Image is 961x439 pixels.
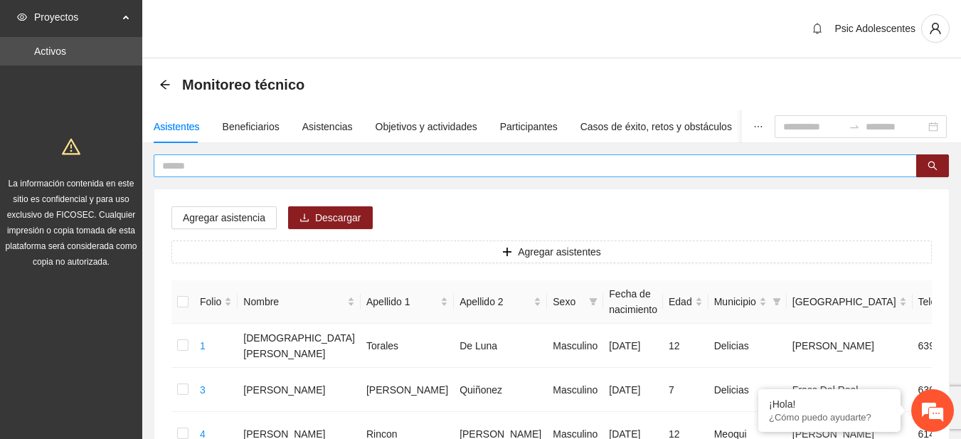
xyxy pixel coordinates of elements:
span: to [849,121,860,132]
textarea: Escriba su mensaje y pulse “Intro” [7,290,271,339]
td: [PERSON_NAME] [238,368,361,412]
th: Fecha de nacimiento [603,280,663,324]
td: [PERSON_NAME] [787,324,913,368]
span: search [928,161,938,172]
div: Minimizar ventana de chat en vivo [233,7,267,41]
button: ellipsis [742,110,775,143]
span: Municipio [714,294,756,310]
span: user [922,22,949,35]
td: Fracc Del Real [787,368,913,412]
span: eye [17,12,27,22]
td: De Luna [454,324,547,368]
td: Torales [361,324,454,368]
span: Sexo [553,294,583,310]
span: Proyectos [34,3,118,31]
span: Edad [669,294,692,310]
td: Delicias [708,368,787,412]
div: ¡Hola! [769,398,890,410]
div: Asistentes [154,119,200,134]
button: bell [806,17,829,40]
span: filter [589,297,598,306]
span: Agregar asistentes [518,244,601,260]
th: Municipio [708,280,787,324]
td: Delicias [708,324,787,368]
div: Participantes [500,119,558,134]
td: [DEMOGRAPHIC_DATA][PERSON_NAME] [238,324,361,368]
a: Activos [34,46,66,57]
span: warning [62,137,80,156]
button: downloadDescargar [288,206,373,229]
td: Quiñonez [454,368,547,412]
span: Agregar asistencia [183,210,265,226]
span: bell [807,23,828,34]
span: Descargar [315,210,361,226]
div: Chatee con nosotros ahora [74,73,239,91]
td: 7 [663,368,708,412]
span: swap-right [849,121,860,132]
span: download [299,213,309,224]
td: Masculino [547,368,603,412]
td: Masculino [547,324,603,368]
th: Colonia [787,280,913,324]
span: Estamos en línea. [83,140,196,284]
span: Apellido 2 [460,294,531,310]
a: 1 [200,340,206,351]
span: [GEOGRAPHIC_DATA] [792,294,896,310]
span: filter [770,291,784,312]
div: Objetivos y actividades [376,119,477,134]
span: filter [772,297,781,306]
div: Back [159,79,171,91]
span: Nombre [243,294,344,310]
td: [DATE] [603,368,663,412]
button: user [921,14,950,43]
div: Casos de éxito, retos y obstáculos [580,119,732,134]
span: plus [502,247,512,258]
span: ellipsis [753,122,763,132]
td: [DATE] [603,324,663,368]
span: filter [586,291,600,312]
span: Psic Adolescentes [834,23,915,34]
th: Apellido 2 [454,280,547,324]
td: 12 [663,324,708,368]
button: plusAgregar asistentes [171,240,932,263]
span: arrow-left [159,79,171,90]
td: [PERSON_NAME] [361,368,454,412]
span: La información contenida en este sitio es confidencial y para uso exclusivo de FICOSEC. Cualquier... [6,179,137,267]
p: ¿Cómo puedo ayudarte? [769,412,890,423]
th: Nombre [238,280,361,324]
th: Folio [194,280,238,324]
th: Edad [663,280,708,324]
span: Folio [200,294,221,310]
th: Apellido 1 [361,280,454,324]
button: Agregar asistencia [171,206,277,229]
span: Monitoreo técnico [182,73,304,96]
button: search [916,154,949,177]
div: Beneficiarios [223,119,280,134]
span: Apellido 1 [366,294,437,310]
a: 3 [200,384,206,396]
div: Asistencias [302,119,353,134]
